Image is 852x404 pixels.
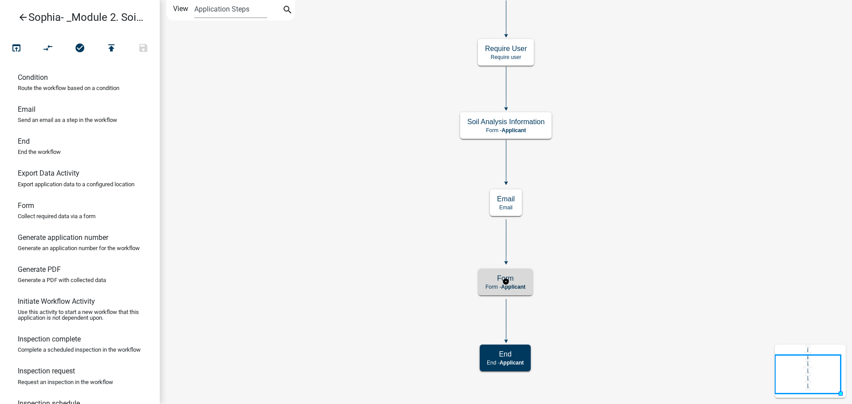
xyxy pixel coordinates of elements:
[7,7,146,27] a: Sophia- _Module 2. Soil Analysis Request - Build a Workflow
[485,54,527,60] p: Require user
[485,274,525,282] h5: Form
[18,201,34,210] h6: Form
[500,360,524,366] span: Applicant
[18,233,108,242] h6: Generate application number
[467,118,544,126] h5: Soil Analysis Information
[18,137,30,145] h6: End
[18,105,35,114] h6: Email
[127,39,159,58] button: Save
[18,245,140,251] p: Generate an application number for the workflow
[18,347,141,353] p: Complete a scheduled inspection in the workflow
[501,284,525,290] span: Applicant
[18,117,117,123] p: Send an email as a step in the workflow
[487,350,524,358] h5: End
[75,43,85,55] i: check_circle
[64,39,96,58] button: No problems
[138,43,149,55] i: save
[485,284,525,290] p: Form -
[106,43,117,55] i: publish
[18,335,81,343] h6: Inspection complete
[280,4,295,18] button: search
[18,149,61,155] p: End the workflow
[18,12,28,24] i: arrow_back
[18,85,119,91] p: Route the workflow based on a condition
[497,195,515,203] h5: Email
[18,213,95,219] p: Collect required data via a form
[18,379,113,385] p: Request an inspection in the workflow
[0,39,32,58] button: Test Workflow
[18,297,95,306] h6: Initiate Workflow Activity
[18,73,48,82] h6: Condition
[282,4,293,17] i: search
[18,309,142,321] p: Use this activity to start a new workflow that this application is not dependent upon.
[18,265,61,274] h6: Generate PDF
[467,127,544,133] p: Form -
[11,43,22,55] i: open_in_browser
[32,39,64,58] button: Auto Layout
[0,39,159,60] div: Workflow actions
[43,43,54,55] i: compare_arrows
[18,181,134,187] p: Export application data to a configured location
[18,277,106,283] p: Generate a PDF with collected data
[501,127,526,133] span: Applicant
[487,360,524,366] p: End -
[485,44,527,53] h5: Require User
[95,39,127,58] button: Publish
[497,204,515,211] p: Email
[18,169,79,177] h6: Export Data Activity
[18,367,75,375] h6: Inspection request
